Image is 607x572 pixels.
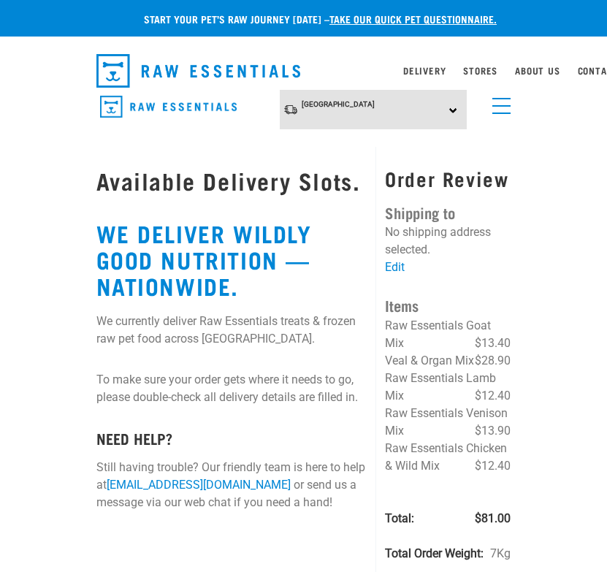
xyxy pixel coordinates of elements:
span: $12.40 [475,457,511,475]
strong: Total: [385,511,414,525]
h4: Shipping to [385,201,511,224]
span: Raw Essentials Lamb Mix [385,371,496,403]
img: van-moving.png [283,104,298,115]
span: [GEOGRAPHIC_DATA] [302,100,375,108]
span: $12.40 [475,387,511,405]
h3: Order Review [385,167,511,190]
h4: NEED HELP? [96,430,367,446]
a: Delivery [403,68,446,73]
span: Raw Essentials Chicken & Wild Mix [385,441,507,473]
h4: Items [385,294,511,316]
a: Edit [385,260,405,274]
span: 7Kg [490,545,511,563]
p: Still having trouble? Our friendly team is here to help at or send us a message via our web chat ... [96,459,367,511]
p: We currently deliver Raw Essentials treats & frozen raw pet food across [GEOGRAPHIC_DATA]. [96,313,367,348]
span: Veal & Organ Mix [385,354,474,367]
a: take our quick pet questionnaire. [329,16,497,21]
strong: Total Order Weight: [385,546,484,560]
img: Raw Essentials Logo [96,54,301,88]
a: Stores [463,68,497,73]
a: [EMAIL_ADDRESS][DOMAIN_NAME] [107,478,294,492]
img: Raw Essentials Logo [100,96,237,118]
p: No shipping address selected. [385,224,511,259]
span: Raw Essentials Goat Mix [385,319,491,350]
a: About Us [515,68,560,73]
span: Raw Essentials Venison Mix [385,406,508,438]
a: menu [485,89,511,115]
span: $13.40 [475,335,511,352]
h2: WE DELIVER WILDLY GOOD NUTRITION — NATIONWIDE. [96,220,367,299]
span: $13.90 [475,422,511,440]
nav: dropdown navigation [85,48,523,94]
p: To make sure your order gets where it needs to go, please double-check all delivery details are f... [96,371,367,406]
span: $28.90 [475,352,511,370]
span: $81.00 [475,510,511,527]
h1: Available Delivery Slots. [96,167,367,194]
